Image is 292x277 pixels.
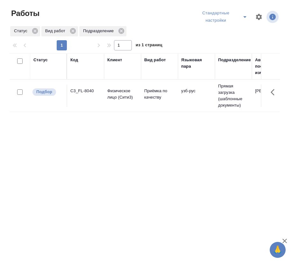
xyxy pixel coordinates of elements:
[33,57,48,63] div: Статус
[10,8,39,19] span: Работы
[32,88,63,96] div: Можно подбирать исполнителей
[215,80,252,112] td: Прямая загрузка (шаблонные документы)
[70,57,78,63] div: Код
[218,57,251,63] div: Подразделение
[178,85,215,107] td: узб-рус
[83,28,116,34] p: Подразделение
[45,28,68,34] p: Вид работ
[36,89,52,95] p: Подбор
[270,242,286,258] button: 🙏
[107,88,138,101] p: Физическое лицо (Сити3)
[41,26,78,36] div: Вид работ
[251,9,267,25] span: Настроить таблицу
[144,57,166,63] div: Вид работ
[255,57,286,76] div: Автор последнего изменения
[70,88,101,94] div: C3_FL-8040
[14,28,30,34] p: Статус
[267,11,280,23] span: Посмотреть информацию
[107,57,122,63] div: Клиент
[181,57,212,70] div: Языковая пара
[144,88,175,101] p: Приёмка по качеству
[136,41,162,50] span: из 1 страниц
[252,85,289,107] td: [PERSON_NAME]
[10,26,40,36] div: Статус
[267,85,282,100] button: Здесь прячутся важные кнопки
[79,26,126,36] div: Подразделение
[272,243,283,257] span: 🙏
[193,8,251,26] div: split button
